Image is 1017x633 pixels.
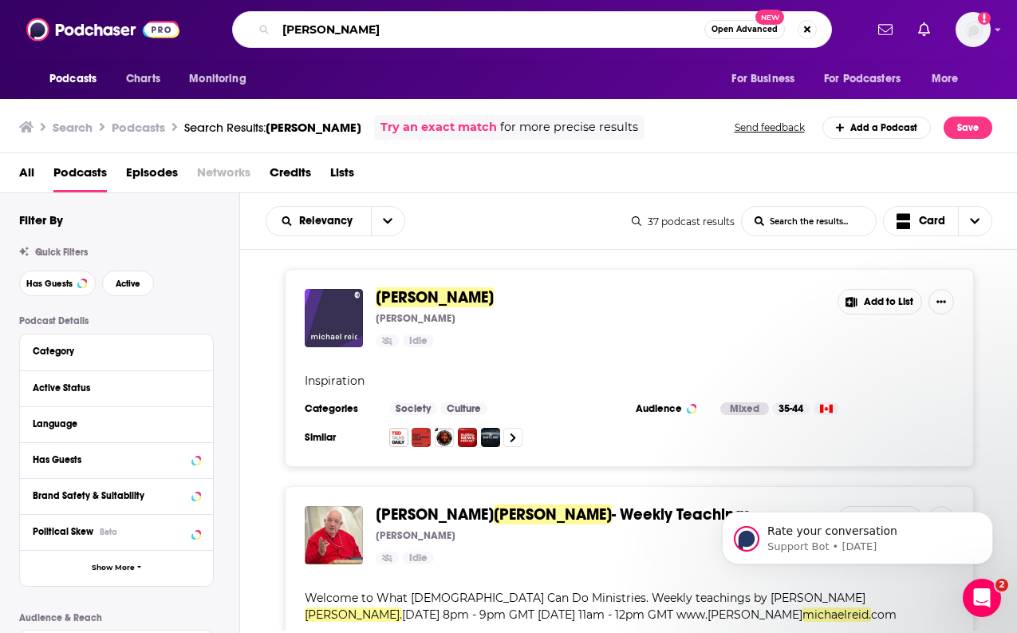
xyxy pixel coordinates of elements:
[632,216,735,227] div: 37 podcast results
[944,117,992,139] button: Save
[636,402,708,415] h3: Audience
[963,579,1001,617] iframe: Intercom live chat
[956,12,991,47] button: Show profile menu
[20,550,213,586] button: Show More
[704,20,785,39] button: Open AdvancedNew
[102,271,154,296] button: Active
[305,506,363,564] a: Bishop Michael Reid - Weekly Teachings
[35,247,88,258] span: Quick Filters
[305,431,376,444] h3: Similar
[412,428,431,447] img: Stuff You Should Know
[978,12,991,25] svg: Add a profile image
[116,279,140,288] span: Active
[755,10,784,25] span: New
[872,16,899,43] a: Show notifications dropdown
[184,120,361,135] div: Search Results:
[731,68,794,90] span: For Business
[883,206,993,236] button: Choose View
[266,216,371,227] button: open menu
[919,216,945,227] span: Card
[305,591,865,605] span: Welcome to What [DEMOGRAPHIC_DATA] Can Do Ministries. Weekly teachings by [PERSON_NAME]
[838,289,922,315] button: Add to List
[53,160,107,192] span: Podcasts
[330,160,354,192] span: Lists
[435,428,454,447] a: The Joe Rogan Experience
[376,287,494,307] span: [PERSON_NAME]
[720,402,769,415] div: Mixed
[126,160,178,192] a: Episodes
[33,449,200,469] button: Has Guests
[33,346,190,357] div: Category
[376,289,494,307] a: [PERSON_NAME]
[305,607,402,622] span: [PERSON_NAME].
[19,212,63,227] h2: Filter By
[305,402,376,415] h3: Categories
[912,16,936,43] a: Show notifications dropdown
[932,68,959,90] span: More
[33,341,200,361] button: Category
[266,120,361,135] span: [PERSON_NAME]
[178,64,266,94] button: open menu
[33,526,93,537] span: Political Skew
[100,527,117,537] div: Beta
[371,207,404,235] button: open menu
[299,216,358,227] span: Relevancy
[116,64,170,94] a: Charts
[409,334,428,350] span: Idle
[481,428,500,447] img: Dateline NBC
[33,378,200,398] button: Active Status
[720,64,814,94] button: open menu
[38,64,117,94] button: open menu
[33,485,200,505] button: Brand Safety & Suitability
[698,478,1017,590] iframe: Intercom notifications message
[376,506,751,524] a: [PERSON_NAME][PERSON_NAME]- Weekly Teachings
[920,64,979,94] button: open menu
[270,160,311,192] span: Credits
[928,289,954,315] button: Show More Button
[305,289,363,347] img: michael reid
[305,374,365,388] span: Inspiration
[389,402,437,415] a: Society
[53,120,93,135] h3: Search
[380,118,497,136] a: Try an exact match
[824,68,901,90] span: For Podcasters
[440,402,487,415] a: Culture
[730,121,810,134] button: Send feedback
[33,382,190,394] div: Active Status
[126,68,160,90] span: Charts
[814,64,924,94] button: open menu
[802,607,871,622] span: michaelreid.
[389,428,408,447] img: TED Talks Daily
[92,564,135,572] span: Show More
[49,68,97,90] span: Podcasts
[19,315,214,326] p: Podcast Details
[822,117,932,139] a: Add a Podcast
[266,206,405,236] h2: Choose List sort
[402,607,802,622] span: [DATE] 8pm - 9pm GMT [DATE] 11am - 12pm GMT www.[PERSON_NAME]
[956,12,991,47] img: User Profile
[26,14,179,45] img: Podchaser - Follow, Share and Rate Podcasts
[458,428,477,447] img: Global News Podcast
[19,160,34,192] a: All
[956,12,991,47] span: Logged in as systemsteam
[376,504,494,524] span: [PERSON_NAME]
[712,26,778,34] span: Open Advanced
[33,454,187,465] div: Has Guests
[403,334,434,347] a: Idle
[376,529,455,542] p: [PERSON_NAME]
[772,402,810,415] div: 35-44
[376,312,455,325] p: [PERSON_NAME]
[19,612,214,623] p: Audience & Reach
[33,413,200,433] button: Language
